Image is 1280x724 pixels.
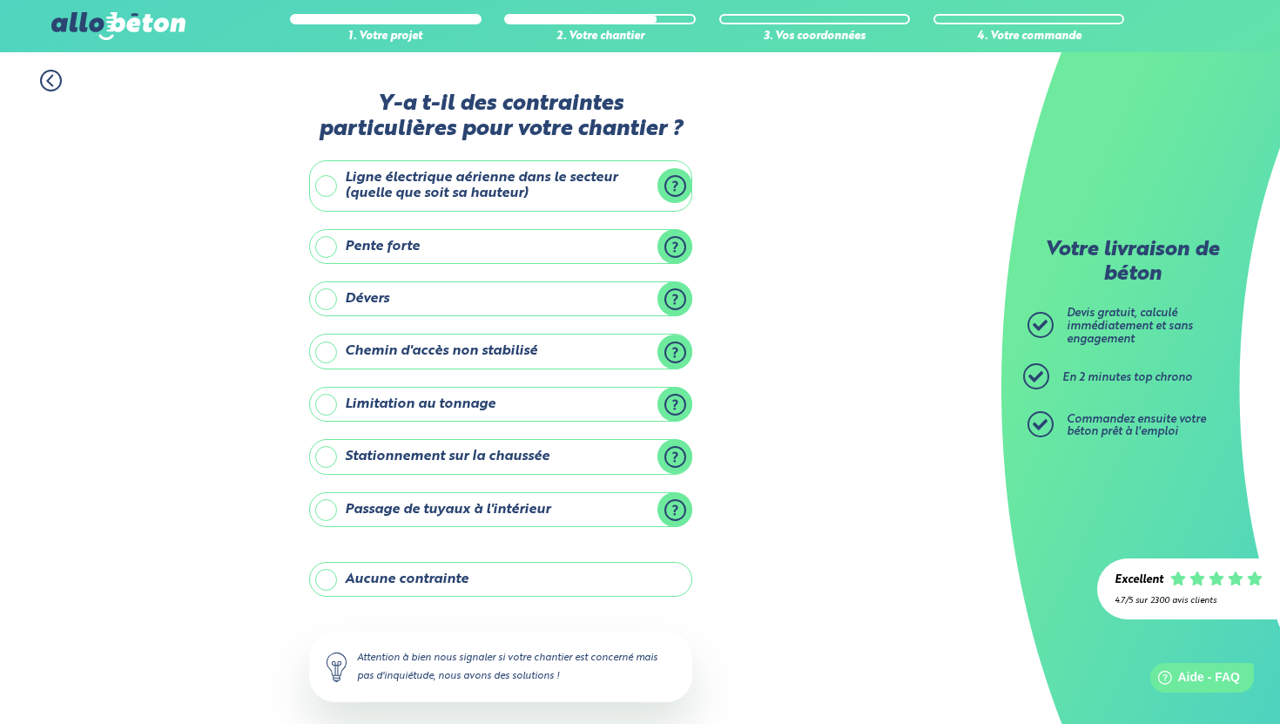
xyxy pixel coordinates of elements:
div: Excellent [1115,574,1163,587]
div: Attention à bien nous signaler si votre chantier est concerné mais pas d'inquiétude, nous avons d... [309,632,692,701]
div: 4.7/5 sur 2300 avis clients [1115,596,1263,606]
iframe: Help widget launcher [1125,656,1261,705]
p: Votre livraison de béton [1032,239,1232,287]
div: 2. Votre chantier [504,30,696,44]
label: Limitation au tonnage [309,387,692,422]
label: Stationnement sur la chaussée [309,439,692,474]
img: allobéton [51,12,185,40]
div: 3. Vos coordonnées [719,30,911,44]
span: Devis gratuit, calculé immédiatement et sans engagement [1067,308,1193,344]
label: Aucune contrainte [309,562,692,597]
label: Chemin d'accès non stabilisé [309,334,692,369]
div: 1. Votre projet [290,30,482,44]
span: Commandez ensuite votre béton prêt à l'emploi [1067,414,1206,438]
label: Y-a t-il des contraintes particulières pour votre chantier ? [309,91,692,143]
label: Passage de tuyaux à l'intérieur [309,492,692,527]
label: Dévers [309,281,692,316]
label: Ligne électrique aérienne dans le secteur (quelle que soit sa hauteur) [309,160,692,212]
div: 4. Votre commande [933,30,1125,44]
label: Pente forte [309,229,692,264]
span: En 2 minutes top chrono [1062,372,1192,383]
